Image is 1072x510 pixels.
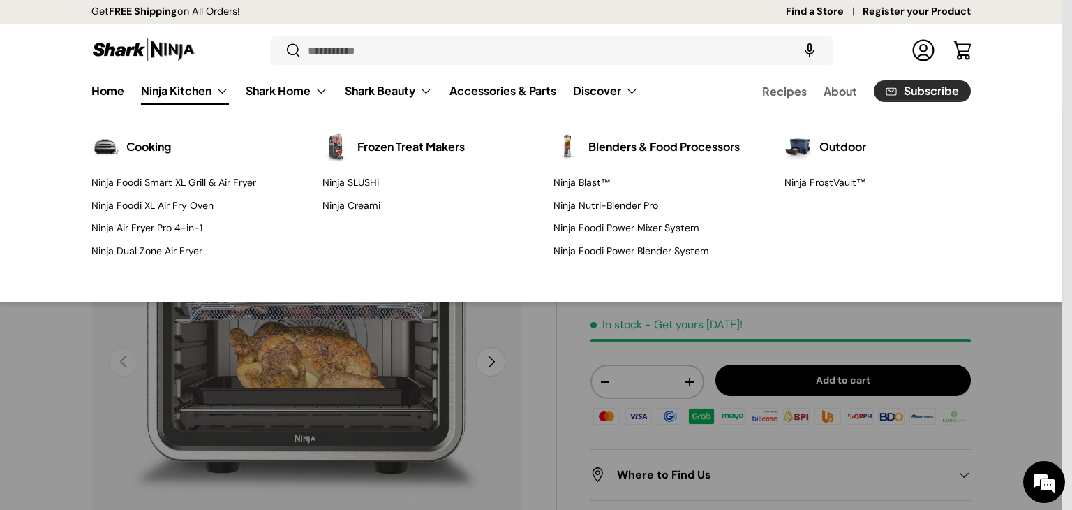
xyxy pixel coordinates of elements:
[874,80,971,102] a: Subscribe
[109,5,177,17] strong: FREE Shipping
[229,7,262,41] div: Minimize live chat window
[91,36,196,64] img: Shark Ninja Philippines
[824,78,857,105] a: About
[904,85,959,96] span: Subscribe
[133,77,237,105] summary: Ninja Kitchen
[7,352,266,401] textarea: Type your message and hit 'Enter'
[786,4,863,20] a: Find a Store
[91,77,639,105] nav: Primary
[91,77,124,104] a: Home
[91,4,240,20] p: Get on All Orders!
[81,161,193,303] span: We're online!
[762,78,807,105] a: Recipes
[787,35,832,66] speech-search-button: Search by voice
[863,4,971,20] a: Register your Product
[73,78,234,96] div: Chat with us now
[449,77,556,104] a: Accessories & Parts
[237,77,336,105] summary: Shark Home
[565,77,647,105] summary: Discover
[336,77,441,105] summary: Shark Beauty
[729,77,971,105] nav: Secondary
